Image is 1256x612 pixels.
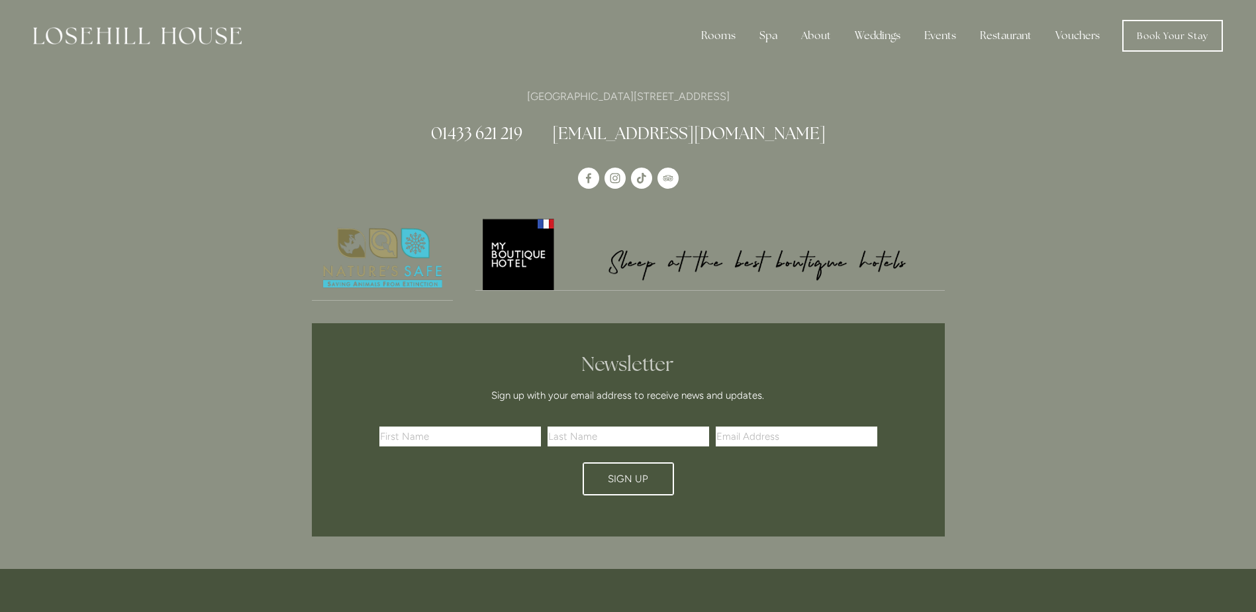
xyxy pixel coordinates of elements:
div: Events [914,23,967,49]
input: First Name [379,427,541,446]
h2: Newsletter [384,352,873,376]
img: My Boutique Hotel - Logo [475,217,945,290]
a: Nature's Safe - Logo [312,217,454,301]
img: Losehill House [33,27,242,44]
p: Sign up with your email address to receive news and updates. [384,387,873,403]
div: About [791,23,842,49]
div: Spa [749,23,788,49]
div: Restaurant [969,23,1042,49]
span: Sign Up [608,473,648,485]
a: TripAdvisor [657,168,679,189]
a: My Boutique Hotel - Logo [475,217,945,291]
img: Nature's Safe - Logo [312,217,454,300]
input: Last Name [548,427,709,446]
a: Losehill House Hotel & Spa [578,168,599,189]
button: Sign Up [583,462,674,495]
a: [EMAIL_ADDRESS][DOMAIN_NAME] [552,123,826,144]
a: 01433 621 219 [431,123,522,144]
a: Book Your Stay [1122,20,1223,52]
p: [GEOGRAPHIC_DATA][STREET_ADDRESS] [312,87,945,105]
a: TikTok [631,168,652,189]
div: Rooms [691,23,746,49]
div: Weddings [844,23,911,49]
a: Vouchers [1045,23,1110,49]
input: Email Address [716,427,877,446]
a: Instagram [604,168,626,189]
